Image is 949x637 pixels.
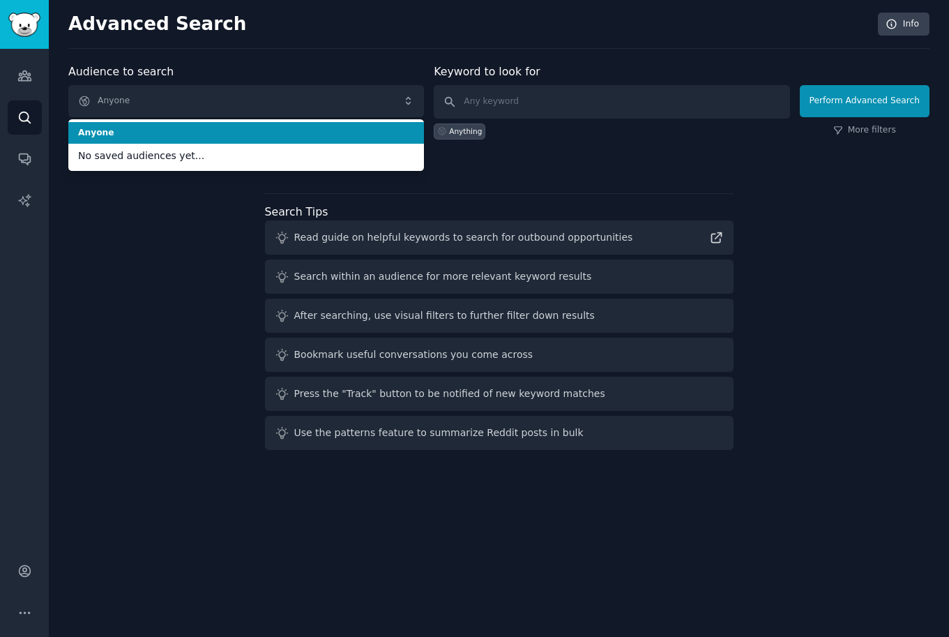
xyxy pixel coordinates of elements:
[68,13,870,36] h2: Advanced Search
[265,205,328,218] label: Search Tips
[434,85,789,119] input: Any keyword
[68,119,424,171] ul: Anyone
[294,347,533,362] div: Bookmark useful conversations you come across
[68,65,174,78] label: Audience to search
[294,308,595,323] div: After searching, use visual filters to further filter down results
[434,65,540,78] label: Keyword to look for
[294,387,605,401] div: Press the "Track" button to be notified of new keyword matches
[68,85,424,117] button: Anyone
[78,149,414,163] span: No saved audiences yet...
[8,13,40,37] img: GummySearch logo
[833,124,896,137] a: More filters
[294,269,592,284] div: Search within an audience for more relevant keyword results
[800,85,929,117] button: Perform Advanced Search
[78,127,414,140] span: Anyone
[294,426,584,440] div: Use the patterns feature to summarize Reddit posts in bulk
[449,126,482,136] div: Anything
[294,230,633,245] div: Read guide on helpful keywords to search for outbound opportunities
[878,13,929,36] a: Info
